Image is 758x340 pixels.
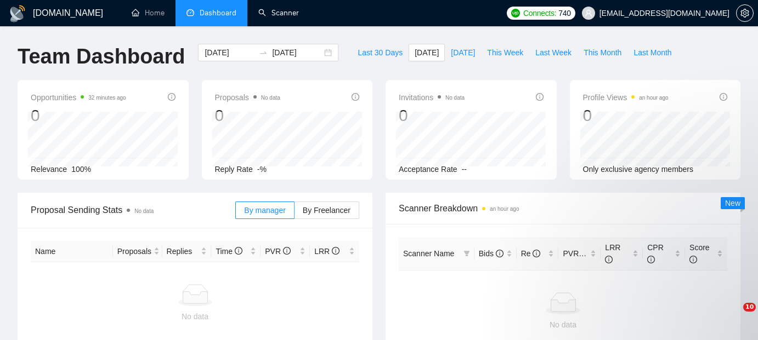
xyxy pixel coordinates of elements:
[529,44,578,61] button: Last Week
[162,241,212,262] th: Replies
[479,249,504,258] span: Bids
[31,165,67,174] span: Relevance
[31,203,235,217] span: Proposal Sending Stats
[9,5,26,22] img: logo
[736,4,754,22] button: setting
[358,47,403,59] span: Last 30 Days
[585,9,592,17] span: user
[521,249,541,258] span: Re
[332,247,340,255] span: info-circle
[399,105,465,126] div: 0
[462,165,467,174] span: --
[88,95,126,101] time: 32 minutes ago
[578,44,627,61] button: This Month
[461,245,472,262] span: filter
[490,206,519,212] time: an hour ago
[167,245,199,257] span: Replies
[533,250,540,257] span: info-circle
[535,47,572,59] span: Last Week
[583,91,669,104] span: Profile Views
[445,44,481,61] button: [DATE]
[283,247,291,255] span: info-circle
[720,93,727,101] span: info-circle
[113,241,162,262] th: Proposals
[743,303,756,312] span: 10
[200,8,236,18] span: Dashboard
[399,201,727,215] span: Scanner Breakdown
[536,93,544,101] span: info-circle
[168,93,176,101] span: info-circle
[736,9,754,18] a: setting
[403,319,723,331] div: No data
[627,44,677,61] button: Last Month
[451,47,475,59] span: [DATE]
[261,95,280,101] span: No data
[639,95,668,101] time: an hour ago
[403,249,454,258] span: Scanner Name
[215,91,280,104] span: Proposals
[445,95,465,101] span: No data
[633,47,671,59] span: Last Month
[352,44,409,61] button: Last 30 Days
[18,44,185,70] h1: Team Dashboard
[725,199,740,208] span: New
[415,47,439,59] span: [DATE]
[399,91,465,104] span: Invitations
[35,310,355,322] div: No data
[244,206,285,215] span: By manager
[583,165,694,174] span: Only exclusive agency members
[399,165,457,174] span: Acceptance Rate
[463,250,470,257] span: filter
[258,8,299,18] a: searchScanner
[31,105,126,126] div: 0
[257,165,267,174] span: -%
[215,105,280,126] div: 0
[272,47,322,59] input: End date
[235,247,242,255] span: info-circle
[352,93,359,101] span: info-circle
[496,250,504,257] span: info-circle
[186,9,194,16] span: dashboard
[216,247,242,256] span: Time
[584,47,621,59] span: This Month
[134,208,154,214] span: No data
[215,165,253,174] span: Reply Rate
[31,241,113,262] th: Name
[487,47,523,59] span: This Week
[721,303,747,329] iframe: Intercom live chat
[31,91,126,104] span: Opportunities
[523,7,556,19] span: Connects:
[132,8,165,18] a: homeHome
[511,9,520,18] img: upwork-logo.png
[558,7,570,19] span: 740
[481,44,529,61] button: This Week
[265,247,291,256] span: PVR
[205,47,254,59] input: Start date
[117,245,151,257] span: Proposals
[303,206,350,215] span: By Freelancer
[409,44,445,61] button: [DATE]
[71,165,91,174] span: 100%
[259,48,268,57] span: swap-right
[314,247,340,256] span: LRR
[259,48,268,57] span: to
[583,105,669,126] div: 0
